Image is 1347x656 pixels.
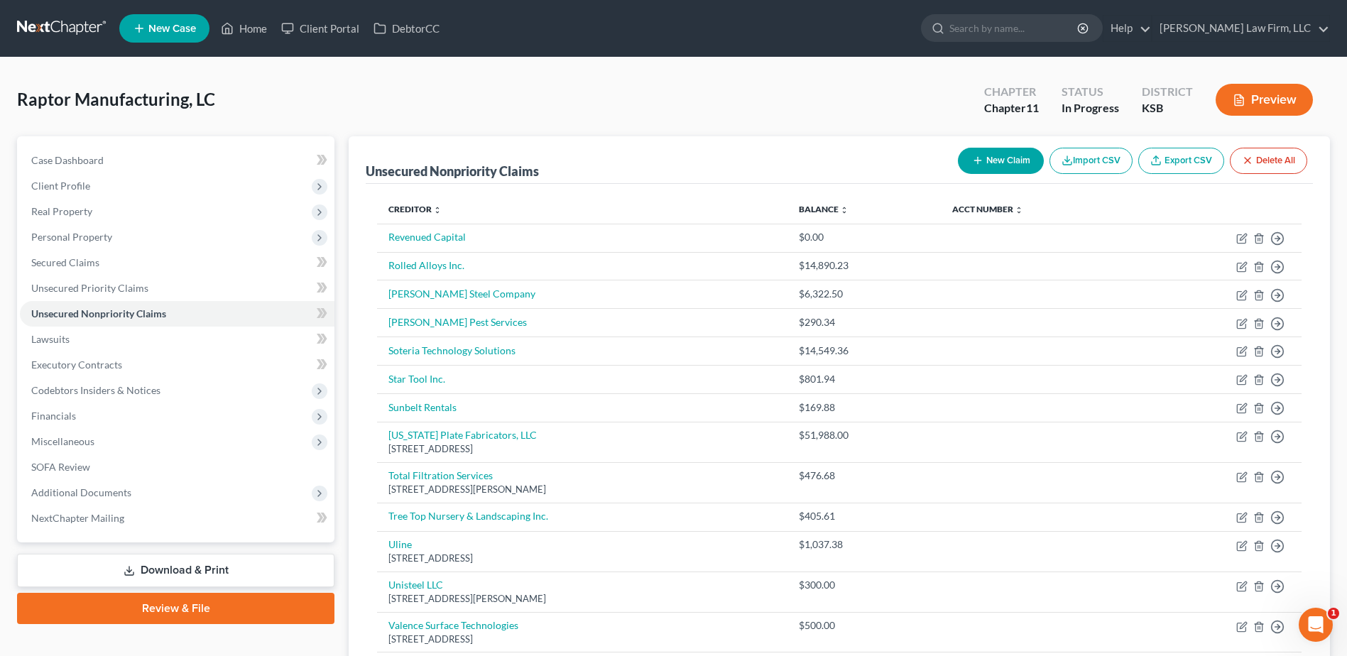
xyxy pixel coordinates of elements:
[799,372,929,386] div: $801.94
[799,469,929,483] div: $476.68
[20,352,334,378] a: Executory Contracts
[388,579,443,591] a: Unisteel LLC
[20,505,334,531] a: NextChapter Mailing
[949,15,1079,41] input: Search by name...
[274,16,366,41] a: Client Portal
[20,327,334,352] a: Lawsuits
[366,16,447,41] a: DebtorCC
[148,23,196,34] span: New Case
[1015,206,1023,214] i: unfold_more
[1138,148,1224,174] a: Export CSV
[1142,100,1193,116] div: KSB
[388,592,776,606] div: [STREET_ADDRESS][PERSON_NAME]
[799,230,929,244] div: $0.00
[388,552,776,565] div: [STREET_ADDRESS]
[31,512,124,524] span: NextChapter Mailing
[388,231,466,243] a: Revenued Capital
[799,578,929,592] div: $300.00
[17,593,334,624] a: Review & File
[388,259,464,271] a: Rolled Alloys Inc.
[799,428,929,442] div: $51,988.00
[388,288,535,300] a: [PERSON_NAME] Steel Company
[20,454,334,480] a: SOFA Review
[388,483,776,496] div: [STREET_ADDRESS][PERSON_NAME]
[984,100,1039,116] div: Chapter
[31,384,160,396] span: Codebtors Insiders & Notices
[1026,101,1039,114] span: 11
[1103,16,1151,41] a: Help
[20,148,334,173] a: Case Dashboard
[388,442,776,456] div: [STREET_ADDRESS]
[388,344,516,356] a: Soteria Technology Solutions
[388,633,776,646] div: [STREET_ADDRESS]
[31,359,122,371] span: Executory Contracts
[388,619,518,631] a: Valence Surface Technologies
[388,510,548,522] a: Tree Top Nursery & Landscaping Inc.
[214,16,274,41] a: Home
[1152,16,1329,41] a: [PERSON_NAME] Law Firm, LLC
[799,287,929,301] div: $6,322.50
[388,429,537,441] a: [US_STATE] Plate Fabricators, LLC
[1142,84,1193,100] div: District
[31,282,148,294] span: Unsecured Priority Claims
[388,373,445,385] a: Star Tool Inc.
[31,461,90,473] span: SOFA Review
[1328,608,1339,619] span: 1
[1230,148,1307,174] button: Delete All
[388,469,493,481] a: Total Filtration Services
[433,206,442,214] i: unfold_more
[388,401,457,413] a: Sunbelt Rentals
[1299,608,1333,642] iframe: Intercom live chat
[31,205,92,217] span: Real Property
[799,204,849,214] a: Balance unfold_more
[31,435,94,447] span: Miscellaneous
[20,250,334,275] a: Secured Claims
[17,89,215,109] span: Raptor Manufacturing, LC
[31,307,166,319] span: Unsecured Nonpriority Claims
[799,537,929,552] div: $1,037.38
[20,275,334,301] a: Unsecured Priority Claims
[388,204,442,214] a: Creditor unfold_more
[366,163,539,180] div: Unsecured Nonpriority Claims
[799,315,929,329] div: $290.34
[799,618,929,633] div: $500.00
[31,256,99,268] span: Secured Claims
[799,400,929,415] div: $169.88
[31,486,131,498] span: Additional Documents
[1062,84,1119,100] div: Status
[20,301,334,327] a: Unsecured Nonpriority Claims
[388,316,527,328] a: [PERSON_NAME] Pest Services
[31,410,76,422] span: Financials
[799,509,929,523] div: $405.61
[388,538,412,550] a: Uline
[31,154,104,166] span: Case Dashboard
[799,258,929,273] div: $14,890.23
[17,554,334,587] a: Download & Print
[1049,148,1133,174] button: Import CSV
[984,84,1039,100] div: Chapter
[31,231,112,243] span: Personal Property
[31,180,90,192] span: Client Profile
[31,333,70,345] span: Lawsuits
[1062,100,1119,116] div: In Progress
[840,206,849,214] i: unfold_more
[952,204,1023,214] a: Acct Number unfold_more
[799,344,929,358] div: $14,549.36
[958,148,1044,174] button: New Claim
[1216,84,1313,116] button: Preview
